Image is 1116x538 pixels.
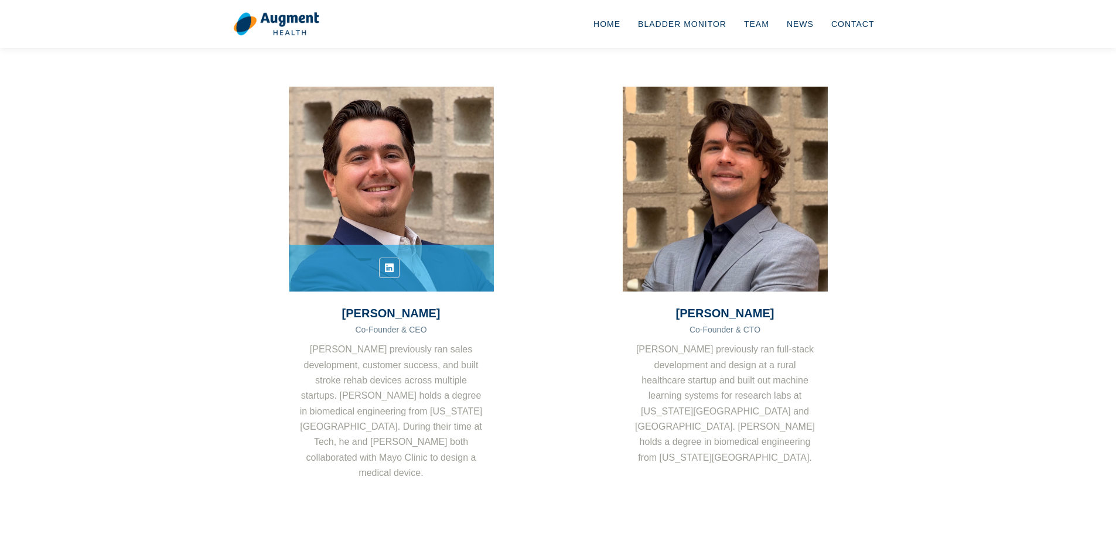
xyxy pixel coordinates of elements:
[823,5,883,43] a: Contact
[735,5,778,43] a: Team
[623,306,828,320] h3: [PERSON_NAME]
[623,342,828,465] p: [PERSON_NAME] previously ran full-stack development and design at a rural healthcare startup and ...
[355,325,426,334] span: Co-Founder & CEO
[289,306,494,320] h3: [PERSON_NAME]
[690,325,760,334] span: Co-Founder & CTO
[778,5,823,43] a: News
[629,5,735,43] a: Bladder Monitor
[289,342,494,481] p: [PERSON_NAME] previously ran sales development, customer success, and built stroke rehab devices ...
[585,5,629,43] a: Home
[278,76,504,301] img: Jared Meyers Headshot
[233,12,319,36] img: logo
[623,87,828,292] img: Stephen Kalinsky Headshot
